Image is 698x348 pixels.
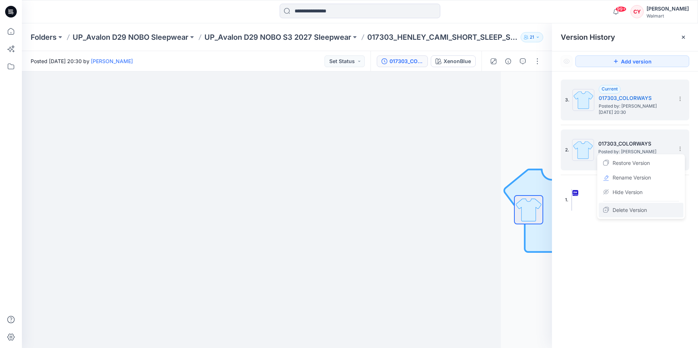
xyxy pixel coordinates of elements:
span: [DATE] 20:30 [599,110,672,115]
img: All colorways [515,196,542,224]
a: UP_Avalon D29 NOBO S3 2027 Sleepwear [204,32,351,42]
span: Posted [DATE] 20:30 by [31,57,133,65]
button: 21 [521,32,543,42]
h5: 017303_COLORWAYS [598,139,671,148]
div: [PERSON_NAME] [647,4,689,13]
img: 017303_COLORWAYS [572,139,594,161]
span: Hide Version [613,188,643,197]
button: Add version [575,55,689,67]
a: [PERSON_NAME] [91,58,133,64]
div: CY [630,5,644,18]
button: Close [680,34,686,40]
span: Posted by: Sandra Anaya [599,103,672,110]
a: UP_Avalon D29 NOBO Sleepwear [73,32,188,42]
div: Walmart [647,13,689,19]
img: No Outline [501,159,603,261]
span: Delete Version [613,206,647,214]
button: Details [502,55,514,67]
img: 017303_COLORWAYS [571,189,572,211]
p: 017303_HENLEY_CAMI_SHORT_SLEEP_SET [367,32,518,42]
span: Version History [561,33,615,42]
span: Rename Version [613,173,651,182]
img: 017303_COLORWAYS [572,89,594,111]
span: Restore Version [613,159,650,167]
span: 2. [565,147,569,153]
a: Folders [31,32,57,42]
button: 017303_COLORWAYS [377,55,428,67]
div: XenonBlue [444,57,471,65]
span: Current [602,86,618,92]
h5: 017303_COLORWAYS [599,94,672,103]
div: 017303_COLORWAYS [390,57,423,65]
p: 21 [530,33,534,41]
button: XenonBlue [431,55,476,67]
span: 99+ [615,6,626,12]
span: Posted by: Sandra Anaya [598,148,671,155]
button: Show Hidden Versions [561,55,572,67]
span: 1. [565,197,568,203]
span: 3. [565,97,569,103]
